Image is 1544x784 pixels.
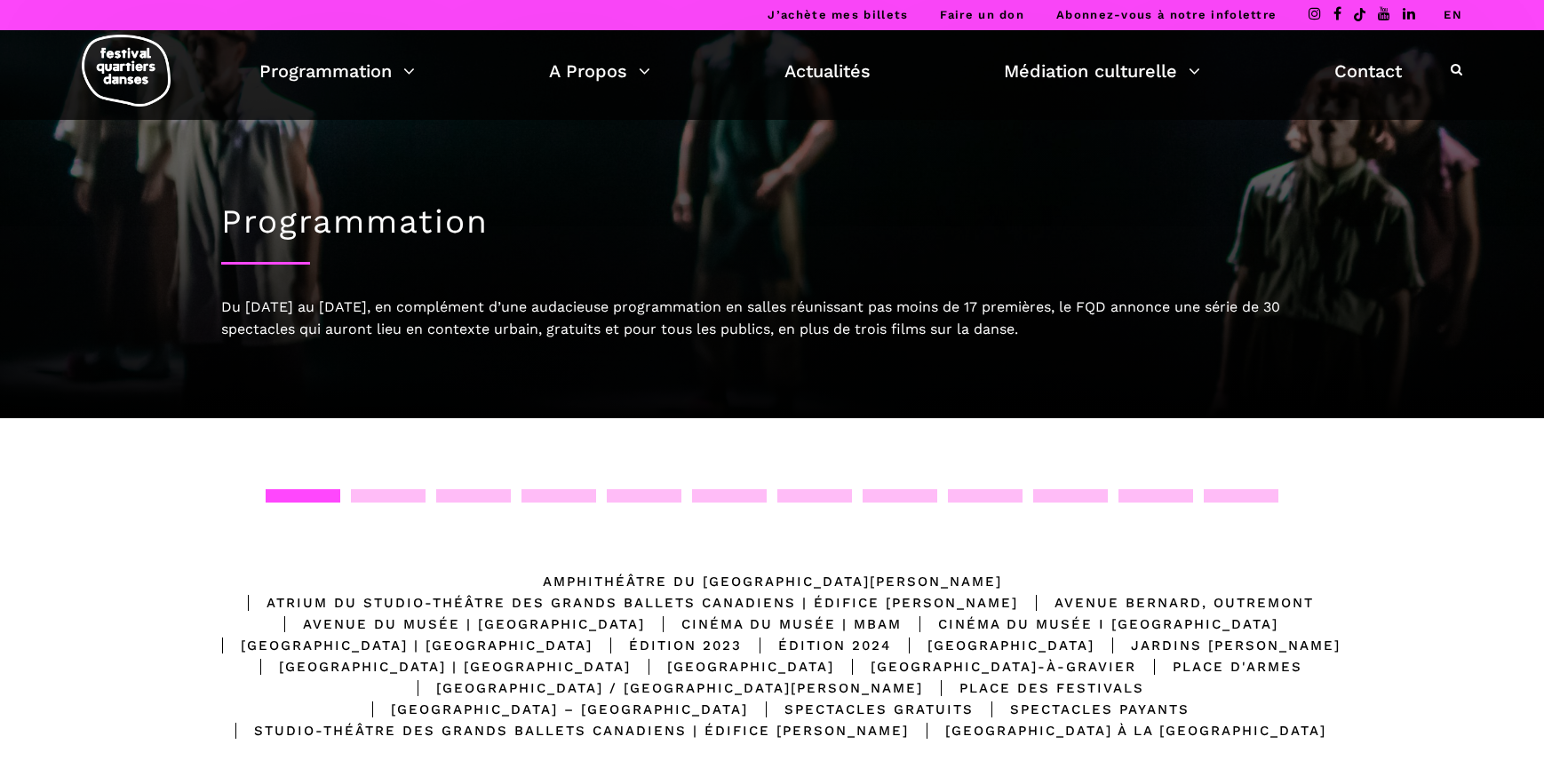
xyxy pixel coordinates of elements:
a: Faire un don [940,8,1024,21]
a: Programmation [259,56,415,86]
a: Actualités [784,56,871,86]
a: EN [1444,8,1462,21]
div: [GEOGRAPHIC_DATA] / [GEOGRAPHIC_DATA][PERSON_NAME] [400,677,923,699]
div: [GEOGRAPHIC_DATA] – [GEOGRAPHIC_DATA] [354,699,748,720]
div: Spectacles Payants [974,699,1190,720]
div: [GEOGRAPHIC_DATA] | [GEOGRAPHIC_DATA] [243,656,631,677]
div: [GEOGRAPHIC_DATA] [891,635,1094,656]
div: Jardins [PERSON_NAME] [1094,635,1341,656]
div: Cinéma du Musée I [GEOGRAPHIC_DATA] [902,614,1278,635]
h1: Programmation [221,202,1323,242]
a: Contact [1334,56,1402,86]
a: Abonnez-vous à notre infolettre [1056,8,1277,21]
div: Édition 2023 [593,635,742,656]
div: Studio-Théâtre des Grands Ballets Canadiens | Édifice [PERSON_NAME] [218,720,909,741]
img: logo-fqd-med [82,35,171,107]
div: Avenue du Musée | [GEOGRAPHIC_DATA] [267,614,645,635]
div: Spectacles gratuits [748,699,974,720]
div: Du [DATE] au [DATE], en complément d’une audacieuse programmation en salles réunissant pas moins ... [221,296,1323,341]
div: Cinéma du Musée | MBAM [645,614,902,635]
div: [GEOGRAPHIC_DATA]-à-Gravier [834,656,1136,677]
div: [GEOGRAPHIC_DATA] | [GEOGRAPHIC_DATA] [204,635,593,656]
div: Place d'Armes [1136,656,1302,677]
a: A Propos [549,56,650,86]
div: Édition 2024 [742,635,891,656]
div: Amphithéâtre du [GEOGRAPHIC_DATA][PERSON_NAME] [543,571,1002,592]
div: [GEOGRAPHIC_DATA] à la [GEOGRAPHIC_DATA] [909,720,1326,741]
div: [GEOGRAPHIC_DATA] [631,656,834,677]
a: Médiation culturelle [1004,56,1200,86]
a: J’achète mes billets [768,8,908,21]
div: Atrium du Studio-Théâtre des Grands Ballets Canadiens | Édifice [PERSON_NAME] [230,592,1018,614]
div: Avenue Bernard, Outremont [1018,592,1314,614]
div: Place des Festivals [923,677,1144,699]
